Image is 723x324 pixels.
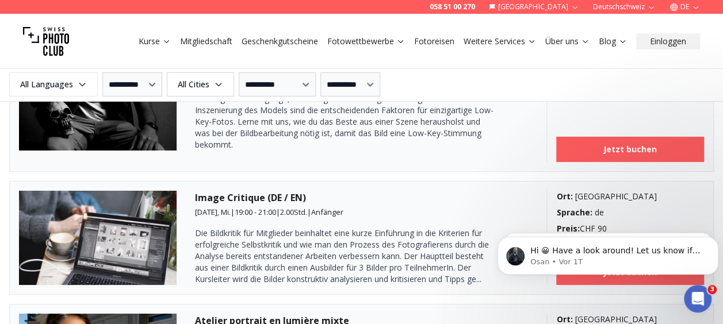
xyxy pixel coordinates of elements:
img: Low-Key mit Model [19,56,177,151]
span: 2.00 Std. [280,207,307,217]
button: Blog [594,33,632,49]
div: [GEOGRAPHIC_DATA] [556,191,704,202]
a: 058 51 00 270 [430,2,475,11]
button: Geschenkgutscheine [237,33,323,49]
span: Anfänger [311,207,343,217]
img: Image Critique (DE / EN) [19,191,177,285]
button: All Languages [9,72,98,97]
a: Fotowettbewerbe [327,36,405,47]
a: Geschenkgutscheine [242,36,318,47]
span: All Languages [11,74,96,95]
button: Mitgliedschaft [175,33,237,49]
a: Blog [599,36,627,47]
b: Ort : [556,191,572,202]
span: 19:00 - 21:00 [235,207,276,217]
img: Swiss photo club [23,18,69,64]
a: Fotoreisen [414,36,454,47]
a: Kurse [139,36,171,47]
button: Kurse [134,33,175,49]
a: Mitgliedschaft [180,36,232,47]
b: Jetzt buchen [603,144,657,155]
span: Die Bildkritik für Mitglieder beinhaltet eine kurze Einführung in die Kriterien für erfolgreiche ... [195,227,489,284]
iframe: Intercom live chat [684,285,711,313]
small: | | | [195,207,343,217]
button: Fotowettbewerbe [323,33,410,49]
a: Über uns [545,36,590,47]
b: Sprache : [556,207,592,218]
button: Einloggen [636,33,700,49]
span: All Cities [169,74,232,95]
h3: Image Critique (DE / EN) [195,191,529,205]
iframe: Intercom notifications Nachricht [493,213,723,293]
span: [DATE], Mi. [195,207,231,217]
button: Fotoreisen [410,33,459,49]
div: de [556,207,704,218]
p: Reibungslose Übergänge, die richtige Beleuchtung und eine geschickte Inszenierung des Models sind... [195,93,494,151]
span: 3 [707,285,717,294]
a: Weitere Services [464,36,536,47]
button: Weitere Services [459,33,541,49]
a: Jetzt buchen [556,137,704,162]
button: All Cities [167,72,234,97]
button: Über uns [541,33,594,49]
